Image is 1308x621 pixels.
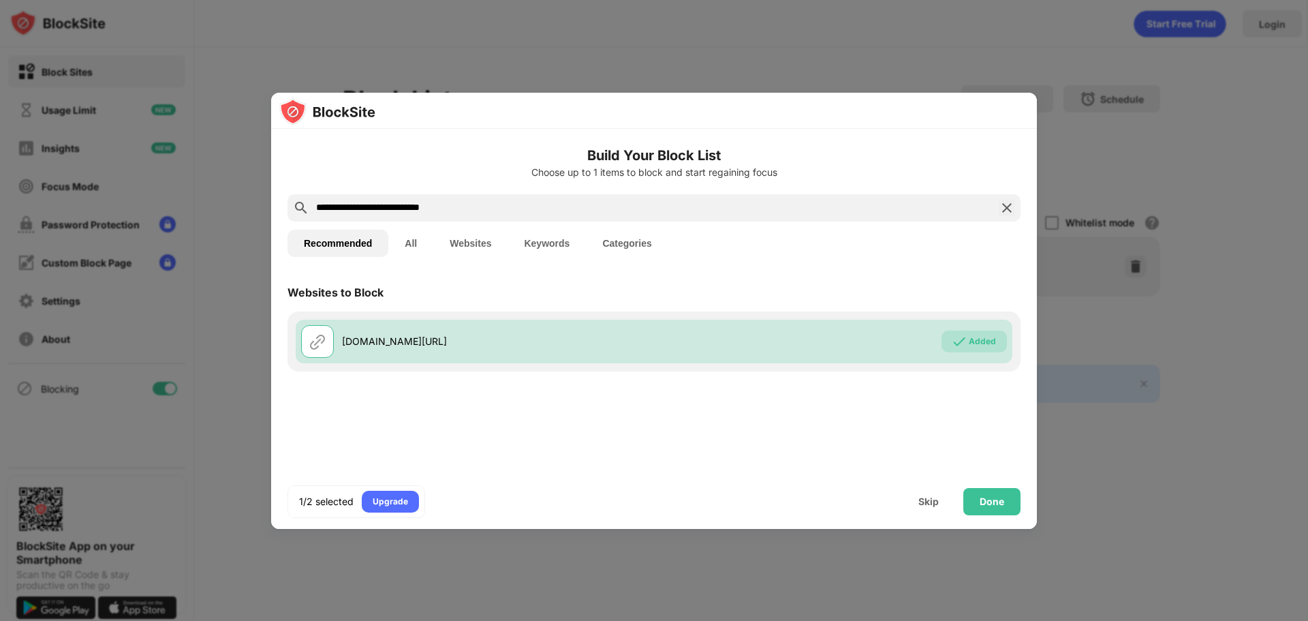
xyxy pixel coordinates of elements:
[508,230,586,257] button: Keywords
[287,145,1021,166] h6: Build Your Block List
[293,200,309,216] img: search.svg
[980,496,1004,507] div: Done
[287,286,384,299] div: Websites to Block
[279,98,375,125] img: logo-blocksite.svg
[287,167,1021,178] div: Choose up to 1 items to block and start regaining focus
[586,230,668,257] button: Categories
[309,333,326,350] img: url.svg
[373,495,408,509] div: Upgrade
[918,496,939,507] div: Skip
[433,230,508,257] button: Websites
[342,334,654,348] div: [DOMAIN_NAME][URL]
[999,200,1015,216] img: search-close
[299,495,354,509] div: 1/2 selected
[287,230,388,257] button: Recommended
[969,335,996,348] div: Added
[388,230,433,257] button: All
